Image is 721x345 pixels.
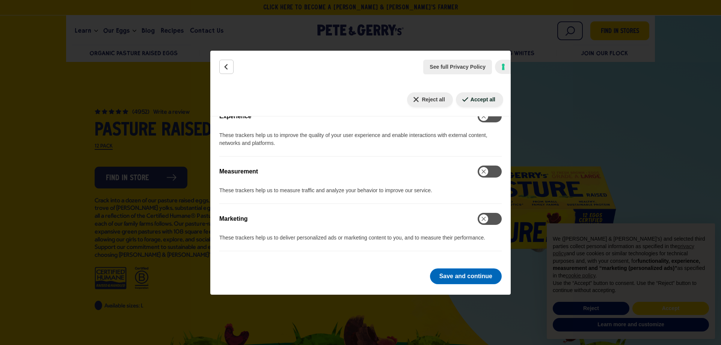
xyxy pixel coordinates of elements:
span: See full Privacy Policy [430,63,486,71]
button: Accept all [456,92,503,107]
div: These trackers help us to improve the quality of your user experience and enable interactions wit... [219,131,502,156]
div: These trackers help us to measure traffic and analyze your behavior to improve our service. [219,187,502,203]
label: Experience [219,112,251,121]
label: Marketing [219,214,248,223]
button: Save and continue [430,268,502,284]
button: See full Privacy Policy [423,60,492,74]
button: Back [219,60,234,74]
a: iubenda - Cookie Policy and Cookie Compliance Management [495,60,511,74]
button: Reject all [407,92,453,107]
div: These trackers help us to deliver personalized ads or marketing content to you, and to measure th... [219,234,502,251]
label: Measurement [219,167,258,176]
